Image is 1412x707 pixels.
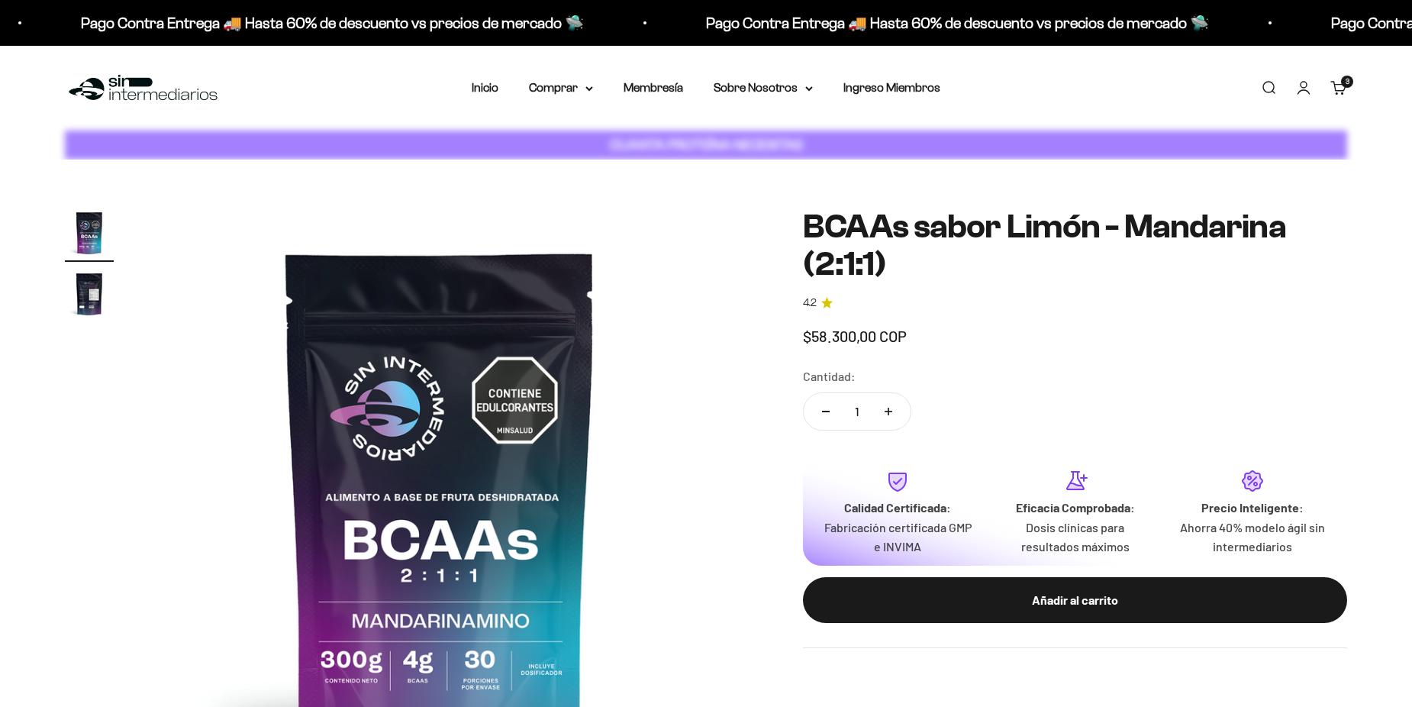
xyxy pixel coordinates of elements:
[76,11,579,35] p: Pago Contra Entrega 🚚 Hasta 60% de descuento vs precios de mercado 🛸
[65,208,114,257] img: BCAAs sabor Limón - Mandarina (2:1:1)
[803,295,1347,312] a: 4.24.2 de 5.0 estrellas
[65,270,114,318] img: BCAAs sabor Limón - Mandarina (2:1:1)
[803,295,817,312] span: 4.2
[65,270,114,323] button: Ir al artículo 2
[803,208,1347,282] h1: BCAAs sabor Limón - Mandarina (2:1:1)
[610,137,803,153] strong: CUANTA PROTEÍNA NECESITAS
[1016,500,1135,515] strong: Eficacia Comprobada:
[803,324,907,348] sale-price: $58.300,00 COP
[1201,500,1304,515] strong: Precio Inteligente:
[803,366,856,386] label: Cantidad:
[1176,518,1329,557] p: Ahorra 40% modelo ágil sin intermediarios
[472,81,498,94] a: Inicio
[624,81,683,94] a: Membresía
[998,518,1151,557] p: Dosis clínicas para resultados máximos
[803,577,1347,623] button: Añadir al carrito
[843,81,940,94] a: Ingreso Miembros
[866,393,911,430] button: Aumentar cantidad
[804,393,848,430] button: Reducir cantidad
[714,78,813,98] summary: Sobre Nosotros
[701,11,1204,35] p: Pago Contra Entrega 🚚 Hasta 60% de descuento vs precios de mercado 🛸
[833,590,1317,610] div: Añadir al carrito
[65,208,114,262] button: Ir al artículo 1
[1346,78,1349,86] span: 3
[821,518,974,557] p: Fabricación certificada GMP e INVIMA
[529,78,593,98] summary: Comprar
[844,500,951,515] strong: Calidad Certificada:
